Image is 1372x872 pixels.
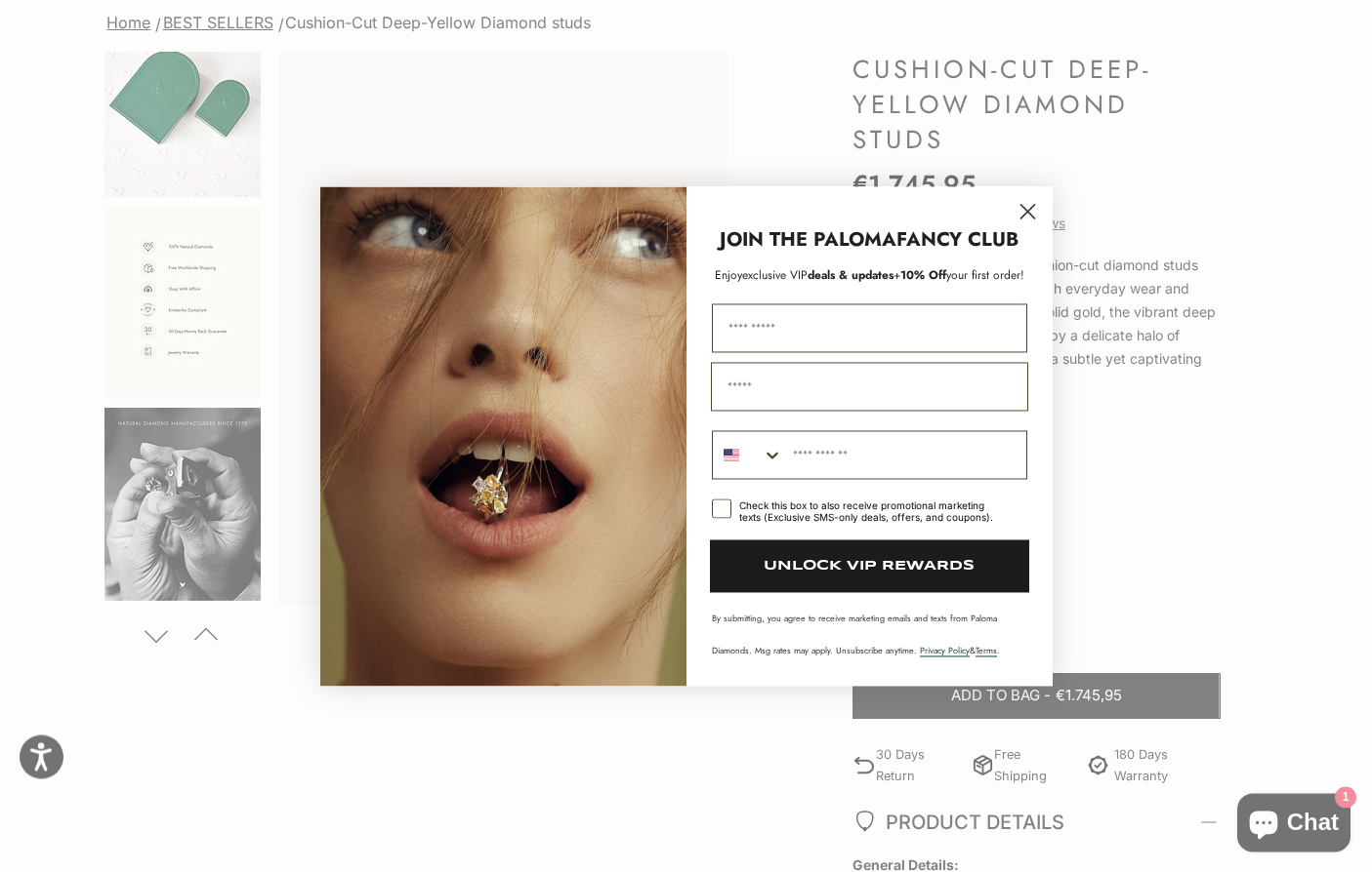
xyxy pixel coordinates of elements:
[320,186,686,686] img: Loading...
[742,266,894,284] span: deals & updates
[713,431,783,478] button: Search Countries
[711,362,1028,411] input: Email
[900,266,946,284] span: 10% Off
[783,431,1026,478] input: Phone Number
[920,644,970,656] a: Privacy Policy
[920,644,1000,656] span: & .
[720,225,896,254] strong: JOIN THE PALOMA
[739,499,1004,523] div: Check this box to also receive promotional marketing texts (Exclusive SMS-only deals, offers, and...
[1011,194,1045,228] button: Close dialog
[976,644,997,656] a: Terms
[710,539,1029,592] button: UNLOCK VIP REWARDS
[896,225,1019,254] strong: FANCY CLUB
[715,266,742,284] span: Enjoy
[894,266,1024,284] span: + your first order!
[712,303,1027,352] input: First Name
[742,266,808,284] span: exclusive VIP
[712,612,1027,656] p: By submitting, you agree to receive marketing emails and texts from Paloma Diamonds. Msg rates ma...
[724,447,739,462] img: United States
